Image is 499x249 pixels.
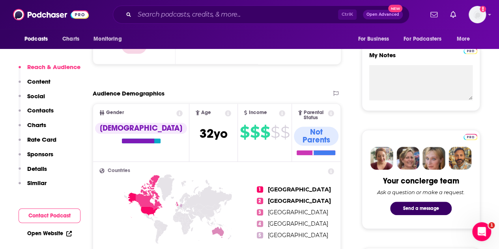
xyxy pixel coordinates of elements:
[457,34,470,45] span: More
[469,6,486,23] span: Logged in as gabrielle.gantz
[363,10,403,19] button: Open AdvancedNew
[27,230,72,237] a: Open Website
[370,147,393,170] img: Sydney Profile
[27,121,46,129] p: Charts
[268,232,328,239] span: [GEOGRAPHIC_DATA]
[268,220,328,227] span: [GEOGRAPHIC_DATA]
[463,133,477,140] a: Pro website
[268,209,328,216] span: [GEOGRAPHIC_DATA]
[451,32,480,47] button: open menu
[390,202,452,215] button: Send a message
[257,186,263,193] span: 1
[95,123,187,134] div: [DEMOGRAPHIC_DATA]
[280,126,290,139] span: $
[19,107,54,121] button: Contacts
[13,7,89,22] img: Podchaser - Follow, Share and Rate Podcasts
[449,147,471,170] img: Jon Profile
[19,92,45,107] button: Social
[257,209,263,215] span: 3
[19,63,80,78] button: Reach & Audience
[377,189,465,195] div: Ask a question or make a request.
[469,6,486,23] button: Show profile menu
[113,6,409,24] div: Search podcasts, credits, & more...
[463,48,477,54] img: Podchaser Pro
[388,5,402,12] span: New
[268,186,331,193] span: [GEOGRAPHIC_DATA]
[463,47,477,54] a: Pro website
[57,32,84,47] a: Charts
[358,34,389,45] span: For Business
[469,6,486,23] img: User Profile
[27,107,54,114] p: Contacts
[108,168,130,173] span: Countries
[93,90,164,97] h2: Audience Demographics
[19,150,53,165] button: Sponsors
[250,126,260,139] span: $
[257,221,263,227] span: 4
[488,222,495,228] span: 1
[24,34,48,45] span: Podcasts
[93,34,121,45] span: Monitoring
[19,208,80,223] button: Contact Podcast
[106,110,124,115] span: Gender
[404,34,441,45] span: For Podcasters
[62,34,79,45] span: Charts
[366,13,399,17] span: Open Advanced
[19,121,46,136] button: Charts
[257,232,263,238] span: 5
[19,165,47,180] button: Details
[88,32,132,47] button: open menu
[447,8,459,21] a: Show notifications dropdown
[19,179,47,194] button: Similar
[19,136,56,150] button: Rate Card
[27,92,45,100] p: Social
[480,6,486,12] svg: Add a profile image
[27,63,80,71] p: Reach & Audience
[27,136,56,143] p: Rate Card
[27,78,50,85] p: Content
[398,32,453,47] button: open menu
[27,150,53,158] p: Sponsors
[268,197,331,204] span: [GEOGRAPHIC_DATA]
[463,134,477,140] img: Podchaser Pro
[304,110,326,120] span: Parental Status
[27,165,47,172] p: Details
[19,32,58,47] button: open menu
[135,8,338,21] input: Search podcasts, credits, & more...
[294,127,338,146] div: Not Parents
[19,78,50,92] button: Content
[427,8,441,21] a: Show notifications dropdown
[352,32,399,47] button: open menu
[472,222,491,241] iframe: Intercom live chat
[27,179,47,187] p: Similar
[271,126,280,139] span: $
[201,110,211,115] span: Age
[200,126,228,141] span: 32 yo
[257,198,263,204] span: 2
[422,147,445,170] img: Jules Profile
[396,147,419,170] img: Barbara Profile
[383,176,459,186] div: Your concierge team
[260,126,270,139] span: $
[369,51,473,65] label: My Notes
[249,110,267,115] span: Income
[338,9,357,20] span: Ctrl K
[240,126,249,139] span: $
